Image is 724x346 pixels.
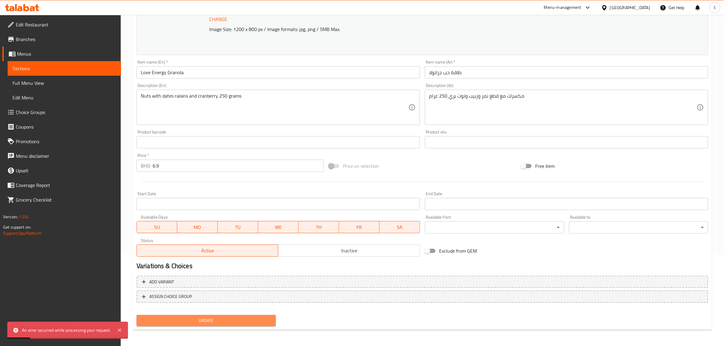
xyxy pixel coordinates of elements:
span: SA [382,223,417,232]
span: Coverage Report [16,182,116,189]
span: Get support on: [3,223,31,231]
a: Menu disclaimer [2,149,121,163]
span: TH [301,223,337,232]
textarea: Nuts with dates raisins and cranberry 250 grams [141,93,408,122]
button: MO [177,221,218,233]
button: SA [379,221,420,233]
button: Change [207,13,230,26]
h2: Variations & Choices [137,261,708,271]
span: SU [139,223,175,232]
input: Please enter product sku [425,136,708,148]
span: ASSIGN CHOICE GROUP [149,293,192,300]
span: Price on selection [343,162,379,170]
span: Free item [535,162,555,170]
a: Sections [8,61,121,76]
a: Promotions [2,134,121,149]
a: Full Menu View [8,76,121,90]
a: Menus [2,47,121,61]
input: Enter name Ar [425,66,708,78]
button: WE [258,221,299,233]
input: Please enter product barcode [137,136,420,148]
input: Please enter price [153,160,324,172]
span: Coupons [16,123,116,130]
span: Menu disclaimer [16,152,116,160]
a: Support.OpsPlatform [3,229,42,237]
a: Grocery Checklist [2,192,121,207]
textarea: مكسرات مع قطع تمر وزبيب وتوت بري 250 غرام [429,93,697,122]
button: Active [137,244,279,257]
span: Exclude from GEM [439,247,477,254]
button: TU [218,221,258,233]
span: Branches [16,36,116,43]
a: Branches [2,32,121,47]
button: FR [339,221,379,233]
span: Add variant [149,278,174,286]
span: Inactive [281,246,417,255]
span: Grocery Checklist [16,196,116,203]
a: Upsell [2,163,121,178]
a: Coverage Report [2,178,121,192]
a: Choice Groups [2,105,121,119]
span: Choice Groups [16,109,116,116]
div: ​ [425,221,564,234]
div: ​ [569,221,708,234]
input: Enter name En [137,66,420,78]
span: Edit Restaurant [16,21,116,28]
span: Promotions [16,138,116,145]
a: Edit Menu [8,90,121,105]
span: Full Menu View [12,79,116,87]
button: Add variant [137,276,708,288]
button: Inactive [278,244,420,257]
span: Version: [3,213,18,221]
span: Change [209,15,227,24]
button: SU [137,221,177,233]
div: Menu-management [544,4,581,11]
a: Edit Restaurant [2,17,121,32]
div: [GEOGRAPHIC_DATA] [610,4,650,11]
button: Update [137,315,276,326]
span: Edit Menu [12,94,116,101]
span: FR [341,223,377,232]
span: E [714,4,716,11]
a: Coupons [2,119,121,134]
div: An error occurred while processing your request. [22,327,111,334]
p: BHD [141,162,150,169]
span: Sections [12,65,116,72]
span: Update [141,317,271,324]
span: TU [220,223,256,232]
span: WE [261,223,296,232]
p: Image Size: 1200 x 800 px / Image formats: jpg, png / 5MB Max. [207,26,622,33]
span: Menus [17,50,116,57]
span: Upsell [16,167,116,174]
button: TH [299,221,339,233]
button: ASSIGN CHOICE GROUP [137,290,708,303]
span: 1.0.0 [19,213,28,221]
span: Active [139,246,276,255]
span: MO [180,223,215,232]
